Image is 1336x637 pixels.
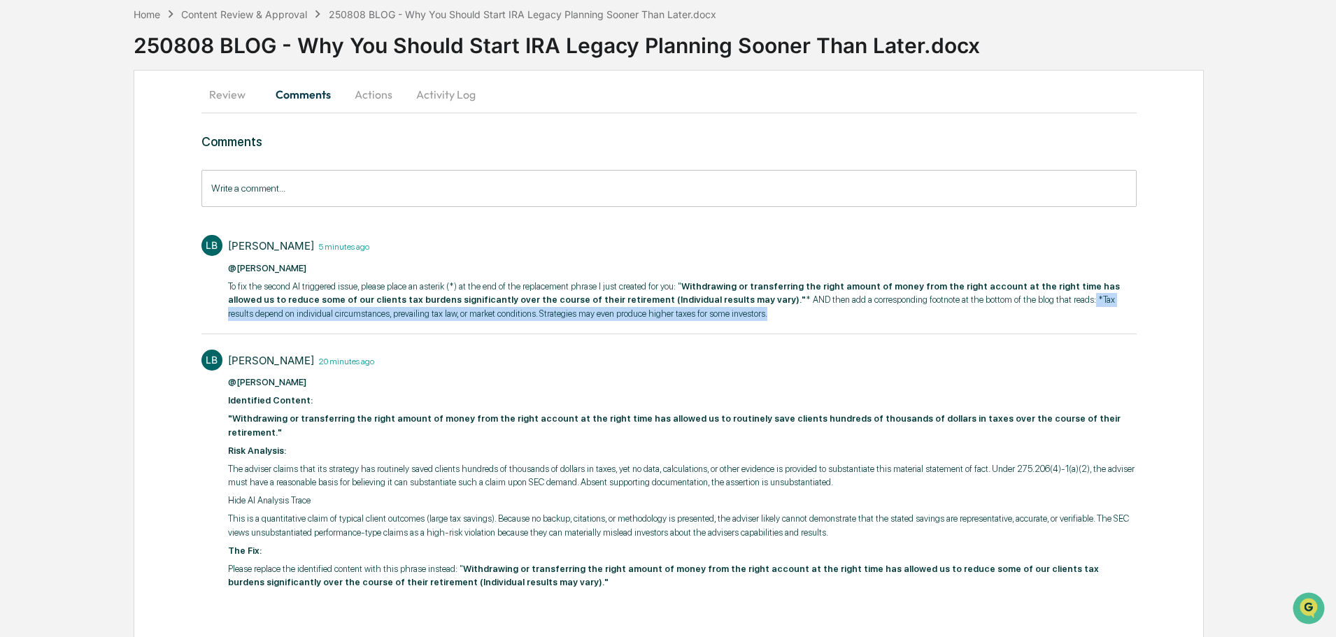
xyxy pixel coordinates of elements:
a: 🗄️Attestations [96,171,179,196]
span: Attestations [115,176,173,190]
div: Home [134,8,160,20]
p: Hide AI Analysis Trace [228,494,1137,508]
time: Friday, August 15, 2025 at 2:36:47 PM [314,240,369,252]
p: To fix the second AI triggered issue, please place an asterik (*) at the end of the replacement p... [228,280,1137,321]
a: 🔎Data Lookup [8,197,94,222]
iframe: Open customer support [1291,591,1329,629]
strong: "Withdrawing or transferring the right amount of money from the right account at the right time h... [228,413,1121,438]
div: 250808 BLOG - Why You Should Start IRA Legacy Planning Sooner Than Later.docx [134,22,1336,58]
button: Activity Log [405,78,487,111]
div: LB [201,350,222,371]
p: Please replace the identified content with this phrase instead: " [228,562,1137,589]
a: 🖐️Preclearance [8,171,96,196]
button: Review [201,78,264,111]
a: Powered byPylon [99,236,169,248]
div: [PERSON_NAME] [228,354,314,367]
span: Preclearance [28,176,90,190]
time: Friday, August 15, 2025 at 2:22:00 PM [314,355,374,366]
div: secondary tabs example [201,78,1137,111]
p: The adviser claims that its strategy has routinely saved clients hundreds of thousands of dollars... [228,462,1137,489]
div: Start new chat [48,107,229,121]
span: @[PERSON_NAME] [228,377,306,387]
span: Pylon [139,237,169,248]
h3: Comments [201,134,1137,149]
div: 🔎 [14,204,25,215]
button: Start new chat [238,111,255,128]
img: 1746055101610-c473b297-6a78-478c-a979-82029cc54cd1 [14,107,39,132]
div: 🗄️ [101,178,113,189]
div: Content Review & Approval [181,8,307,20]
input: Clear [36,64,231,78]
span: @[PERSON_NAME] [228,263,306,273]
p: ​ [228,262,1137,275]
p: This is a quantitative claim of typical client outcomes (large tax savings). Because no backup, c... [228,512,1137,539]
div: 🖐️ [14,178,25,189]
strong: Identified Content: [228,395,313,406]
button: Comments [264,78,342,111]
strong: The Fix: [228,545,262,556]
p: ​ [228,394,1137,408]
div: 250808 BLOG - Why You Should Start IRA Legacy Planning Sooner Than Later.docx [329,8,716,20]
div: LB [201,235,222,256]
div: [PERSON_NAME] [228,239,314,252]
strong: Risk Analysis: [228,445,286,456]
button: Actions [342,78,405,111]
div: We're available if you need us! [48,121,177,132]
span: Data Lookup [28,203,88,217]
strong: Withdrawing or transferring the right amount of money from the right account at the right time ha... [228,564,1099,588]
p: How can we help? [14,29,255,52]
